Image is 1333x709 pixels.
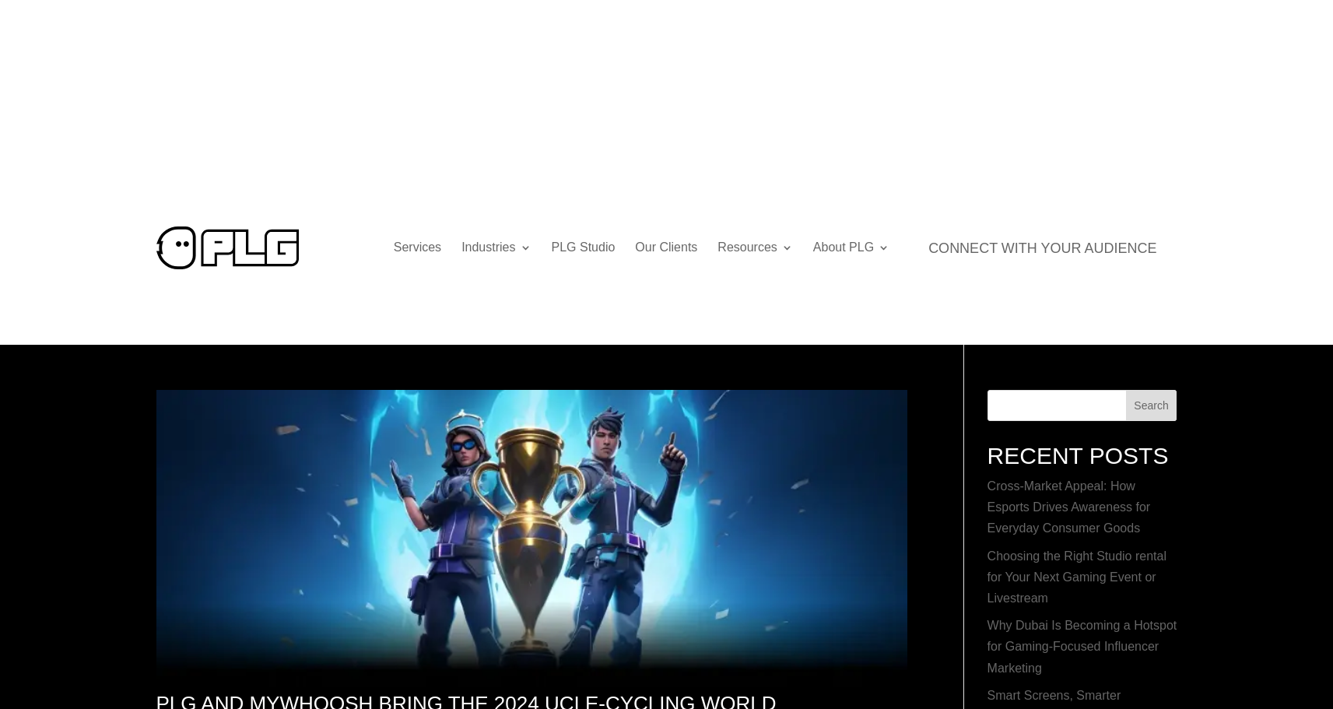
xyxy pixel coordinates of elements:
button: Search [1126,390,1177,421]
a: PLG Studio [552,226,616,269]
a: Services [394,226,441,269]
a: About PLG [813,226,889,269]
a: Industries [461,226,531,269]
a: Why Dubai Is Becoming a Hotspot for Gaming-Focused Influencer Marketing [987,619,1177,674]
a: Cross-Market Appeal: How Esports Drives Awareness for Everyday Consumer Goods [987,479,1151,535]
a: Choosing the Right Studio rental for Your Next Gaming Event or Livestream [987,549,1166,605]
a: Resources [717,226,792,269]
a: Our Clients [635,226,697,269]
img: PLG and MyWhoosh Bring the 2024 UCI e-Cycling World Championship to Life in Abu Dhabi [156,390,908,687]
h2: Recent Posts [987,444,1177,476]
a: Connect with Your Audience [910,226,1175,269]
